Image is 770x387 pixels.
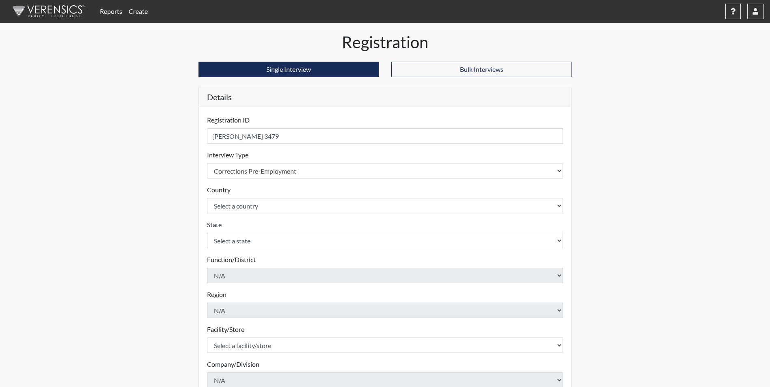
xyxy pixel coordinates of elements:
label: Function/District [207,255,256,264]
button: Single Interview [198,62,379,77]
h5: Details [199,87,572,107]
input: Insert a Registration ID, which needs to be a unique alphanumeric value for each interviewee [207,128,563,144]
label: Interview Type [207,150,248,160]
label: Country [207,185,231,195]
h1: Registration [198,32,572,52]
a: Reports [97,3,125,19]
label: Company/Division [207,359,259,369]
label: Registration ID [207,115,250,125]
label: Facility/Store [207,325,244,334]
a: Create [125,3,151,19]
label: State [207,220,222,230]
label: Region [207,290,226,299]
button: Bulk Interviews [391,62,572,77]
